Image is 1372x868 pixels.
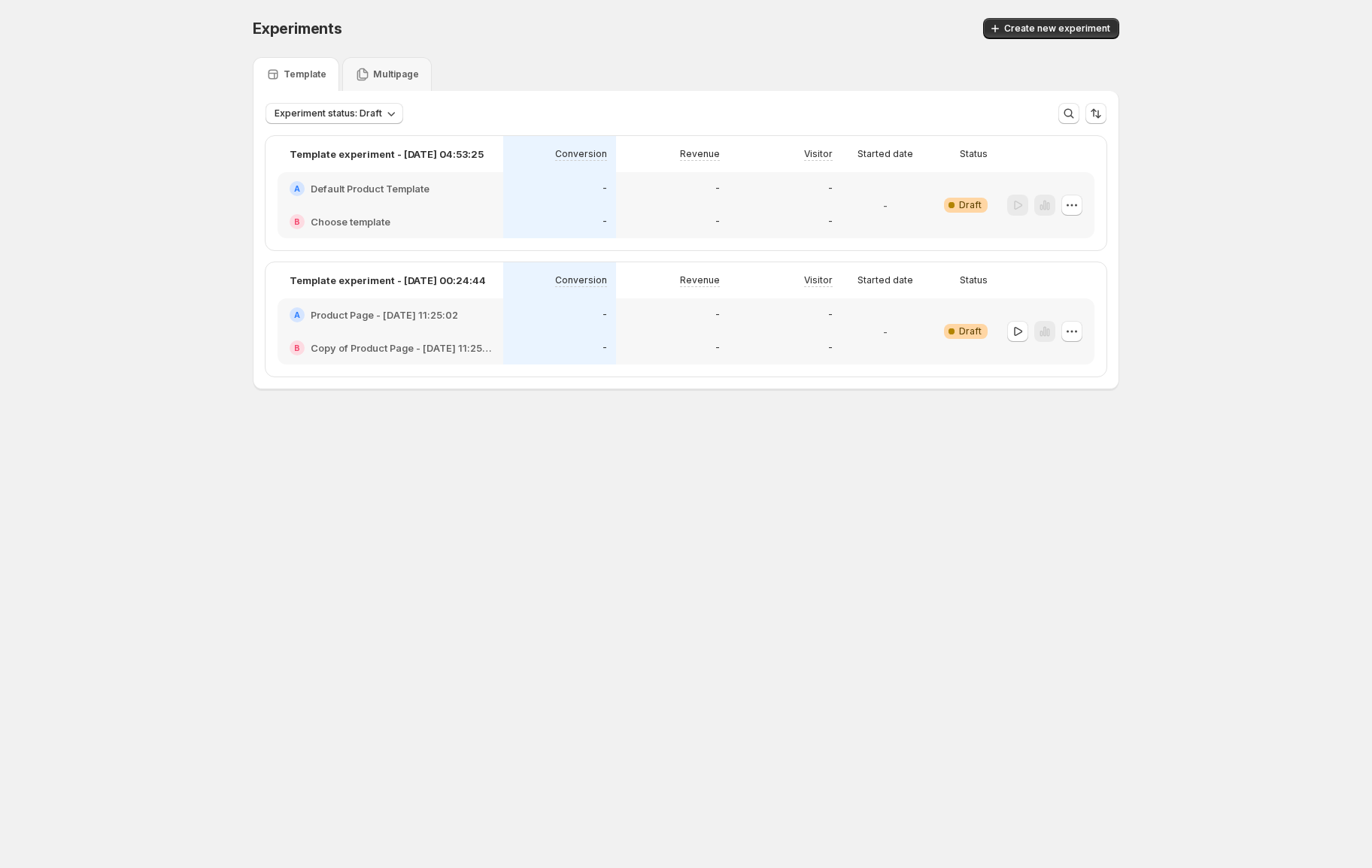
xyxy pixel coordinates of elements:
[983,18,1119,39] button: Create new experiment
[284,68,326,80] p: Template
[828,183,833,195] p: -
[828,309,833,321] p: -
[883,324,888,339] p: -
[804,148,833,160] p: Visitor
[715,216,720,228] p: -
[715,309,720,321] p: -
[603,342,607,354] p: -
[555,148,607,160] p: Conversion
[603,309,607,321] p: -
[715,342,720,354] p: -
[804,274,833,286] p: Visitor
[680,274,720,286] p: Revenue
[311,307,458,322] h2: Product Page - [DATE] 11:25:02
[857,148,913,160] p: Started date
[275,107,382,119] span: Experiment status: Draft
[290,273,486,288] p: Template experiment - [DATE] 00:24:44
[828,342,833,354] p: -
[294,217,300,226] h2: B
[715,183,720,195] p: -
[311,340,491,355] h2: Copy of Product Page - [DATE] 11:25:02
[883,198,888,213] p: -
[1004,23,1110,35] span: Create new experiment
[828,216,833,228] p: -
[266,103,403,124] button: Experiment status: Draft
[680,148,720,160] p: Revenue
[253,20,342,38] span: Experiments
[960,148,988,160] p: Status
[294,343,300,352] h2: B
[311,181,430,196] h2: Default Product Template
[959,199,982,211] span: Draft
[294,310,300,319] h2: A
[290,147,484,162] p: Template experiment - [DATE] 04:53:25
[857,274,913,286] p: Started date
[959,325,982,337] span: Draft
[311,214,390,229] h2: Choose template
[603,216,607,228] p: -
[294,184,300,193] h2: A
[555,274,607,286] p: Conversion
[1085,103,1106,124] button: Sort the results
[960,274,988,286] p: Status
[373,68,419,80] p: Multipage
[603,183,607,195] p: -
